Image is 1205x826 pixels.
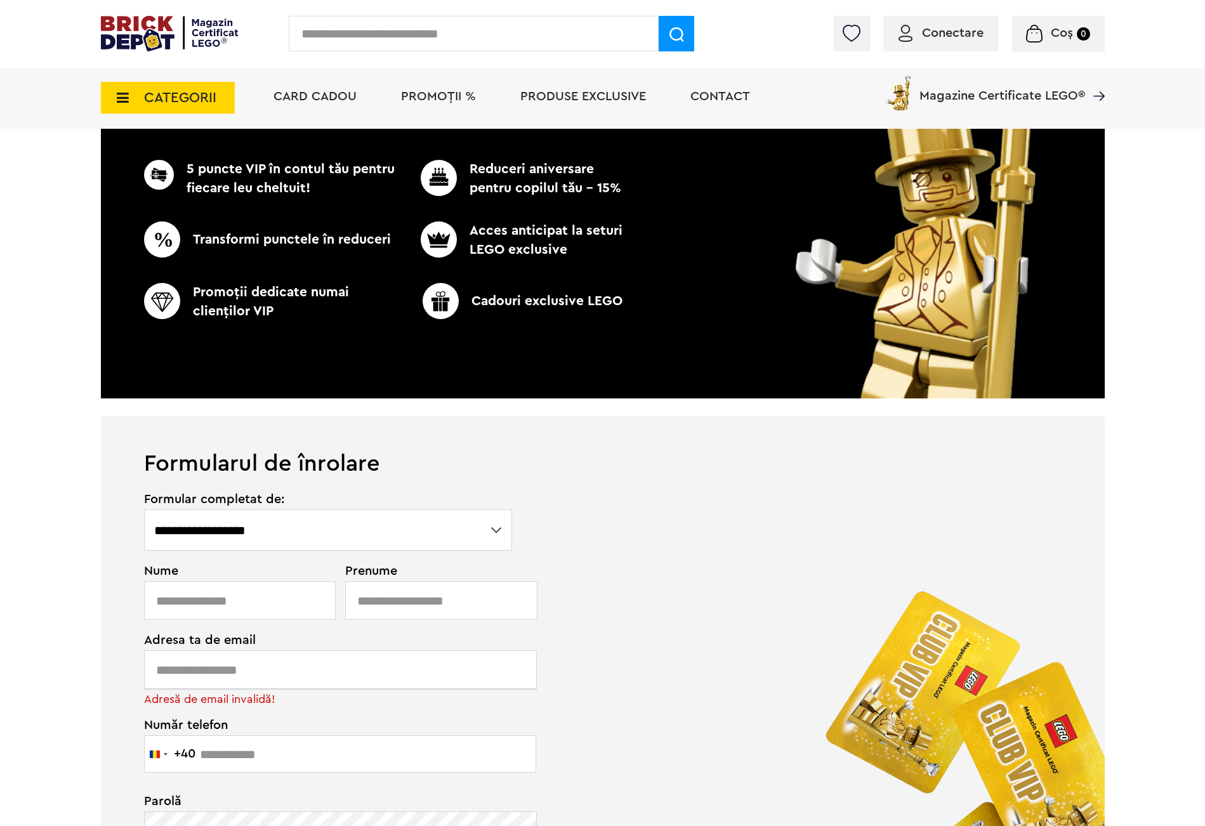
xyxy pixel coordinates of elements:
[144,221,180,258] img: CC_BD_Green_chek_mark
[144,160,174,190] img: CC_BD_Green_chek_mark
[144,493,514,506] span: Formular completat de:
[144,283,180,319] img: CC_BD_Green_chek_mark
[520,90,646,103] a: Produse exclusive
[400,221,627,259] p: Acces anticipat la seturi LEGO exclusive
[899,27,984,39] a: Conectare
[919,73,1085,102] span: Magazine Certificate LEGO®
[395,283,650,319] p: Cadouri exclusive LEGO
[345,565,514,577] span: Prenume
[144,703,514,731] span: Număr telefon
[144,565,329,577] span: Nume
[1077,27,1090,41] small: 0
[144,283,400,321] p: Promoţii dedicate numai clienţilor VIP
[144,692,514,706] div: Adresă de email invalidă!
[144,795,514,808] span: Parolă
[1051,27,1073,39] span: Coș
[778,9,1078,398] img: vip_page_image
[400,160,627,198] p: Reduceri aniversare pentru copilul tău - 15%
[144,634,514,646] span: Adresa ta de email
[423,283,459,319] img: CC_BD_Green_chek_mark
[144,160,400,198] p: 5 puncte VIP în contul tău pentru fiecare leu cheltuit!
[421,221,457,258] img: CC_BD_Green_chek_mark
[145,736,195,772] button: Selected country
[101,416,1105,475] h1: Formularul de înrolare
[1085,73,1105,86] a: Magazine Certificate LEGO®
[273,90,357,103] a: Card Cadou
[174,747,195,760] div: +40
[401,90,476,103] a: PROMOȚII %
[922,27,984,39] span: Conectare
[144,221,400,258] p: Transformi punctele în reduceri
[690,90,750,103] a: Contact
[144,91,216,105] span: CATEGORII
[421,160,457,196] img: CC_BD_Green_chek_mark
